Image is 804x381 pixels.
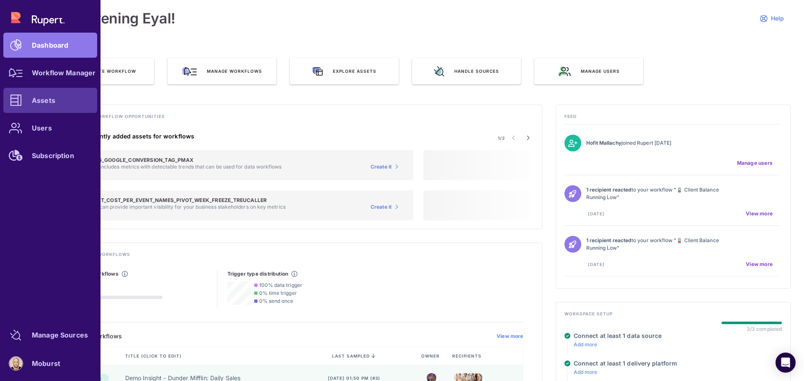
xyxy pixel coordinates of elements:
p: to your workflow "🪫 Client Balance Running Low" [586,237,733,252]
span: 100% data trigger [259,282,302,288]
span: 0% send once [259,298,294,304]
h4: Discover new workflow opportunities [54,113,533,124]
h4: Feed [564,113,782,124]
div: Workflow Manager [32,70,95,75]
span: 0% time trigger [259,290,297,296]
span: 1/2 [498,135,505,141]
span: Title (click to edit) [125,353,183,359]
span: last sampled [332,353,370,358]
span: [DATE] 01:50 pm (#3) [328,375,380,381]
p: This asset can provide important visibility for your business stakeholders on key metrics [74,204,286,210]
span: Manage users [581,68,620,74]
strong: Hofit Mallachy [586,140,621,146]
p: joined Rupert [DATE] [586,139,733,147]
a: Assets [3,88,97,113]
strong: 1 recipient reacted [586,237,631,243]
span: Recipients [452,353,483,359]
h3: QUICK ACTIONS [45,47,791,58]
h1: Good evening Eyal! [45,10,175,27]
h4: Workspace setup [564,311,782,322]
img: account-photo [9,357,23,370]
h4: Connect at least 1 delivery platform [574,360,677,367]
a: Manage Sources [3,322,97,348]
span: Create it [371,164,392,170]
span: Manage users [737,160,773,166]
div: Open Intercom Messenger [776,353,796,373]
div: Assets [32,98,55,103]
h4: Track existing workflows [54,251,533,262]
span: View more [746,210,773,217]
div: Moburst [32,361,60,366]
div: Subscription [32,153,74,158]
h4: Connect at least 1 data source [574,332,662,340]
span: Owner [421,353,441,359]
h4: Suggested recently added assets for workflows [54,133,413,140]
span: Manage workflows [207,68,262,74]
a: Add more [574,341,598,348]
span: Handle sources [454,68,499,74]
div: 3/3 completed [747,326,782,332]
p: 0/2 workflows [64,302,162,309]
span: Help [771,15,784,22]
span: Explore assets [333,68,376,74]
span: [DATE] [588,211,605,217]
span: Create Workflow [86,68,136,74]
div: Users [32,125,52,130]
a: Workflow Manager [3,60,97,85]
h5: Trigger type distribution [227,271,289,277]
a: Add more [574,369,598,375]
div: Manage Sources [32,332,88,338]
a: Users [3,115,97,141]
strong: 1 recipient reacted [586,187,631,193]
span: [DATE] [588,261,605,267]
a: View more [497,333,523,340]
h5: Table: STG_GOOGLE_CONVERSION_TAG_PMAX [74,157,282,164]
span: Create it [371,204,392,210]
h5: Table: FACT_COST_PER_EVENT_NAMES_PIVOT_WEEK_FREEZE_TREUCALLER [74,197,286,204]
span: View more [746,261,773,268]
p: This asset includes metrics with detectable trends that can be used for data workflows [74,164,282,170]
a: Subscription [3,143,97,168]
p: to your workflow "🪫 Client Balance Running Low" [586,186,733,201]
